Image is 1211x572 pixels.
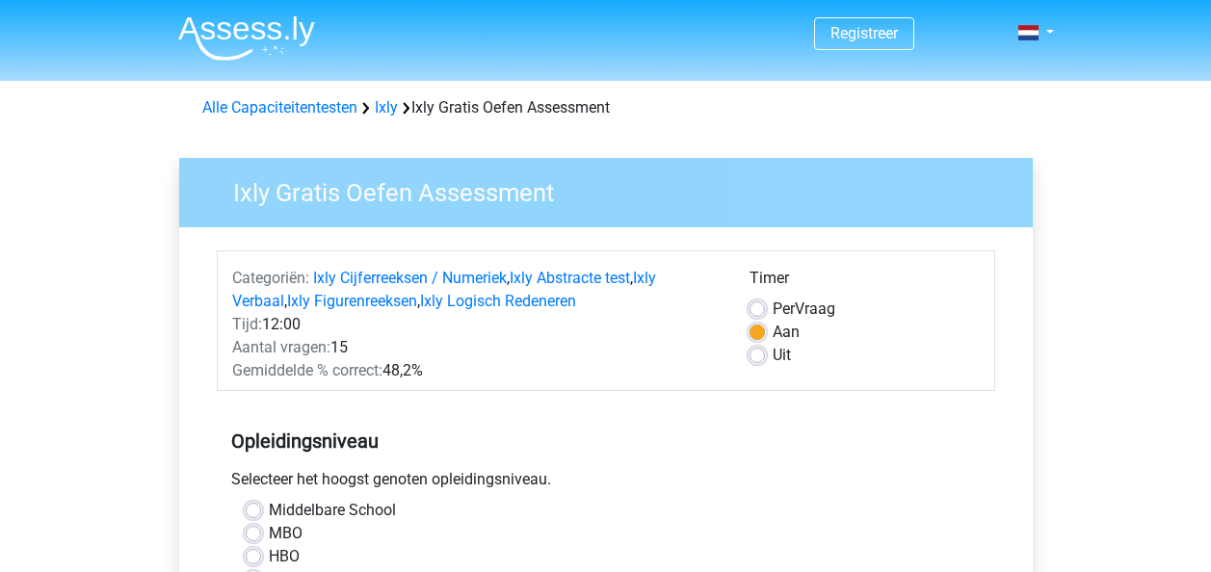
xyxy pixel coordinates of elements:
[420,292,576,310] a: Ixly Logisch Redeneren
[218,267,735,313] div: , , , ,
[773,298,835,321] label: Vraag
[269,499,396,522] label: Middelbare School
[510,269,630,287] a: Ixly Abstracte test
[375,98,398,117] a: Ixly
[313,269,507,287] a: Ixly Cijferreeksen / Numeriek
[232,315,262,333] span: Tijd:
[232,338,330,356] span: Aantal vragen:
[232,361,382,379] span: Gemiddelde % correct:
[218,336,735,359] div: 15
[217,468,995,499] div: Selecteer het hoogst genoten opleidingsniveau.
[773,344,791,367] label: Uit
[202,98,357,117] a: Alle Capaciteitentesten
[210,170,1018,208] h3: Ixly Gratis Oefen Assessment
[178,15,315,61] img: Assessly
[269,522,303,545] label: MBO
[830,24,898,42] a: Registreer
[287,292,417,310] a: Ixly Figurenreeksen
[269,545,300,568] label: HBO
[218,313,735,336] div: 12:00
[773,321,800,344] label: Aan
[218,359,735,382] div: 48,2%
[750,267,980,298] div: Timer
[232,269,309,287] span: Categoriën:
[195,96,1017,119] div: Ixly Gratis Oefen Assessment
[773,299,795,318] span: Per
[231,422,981,460] h5: Opleidingsniveau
